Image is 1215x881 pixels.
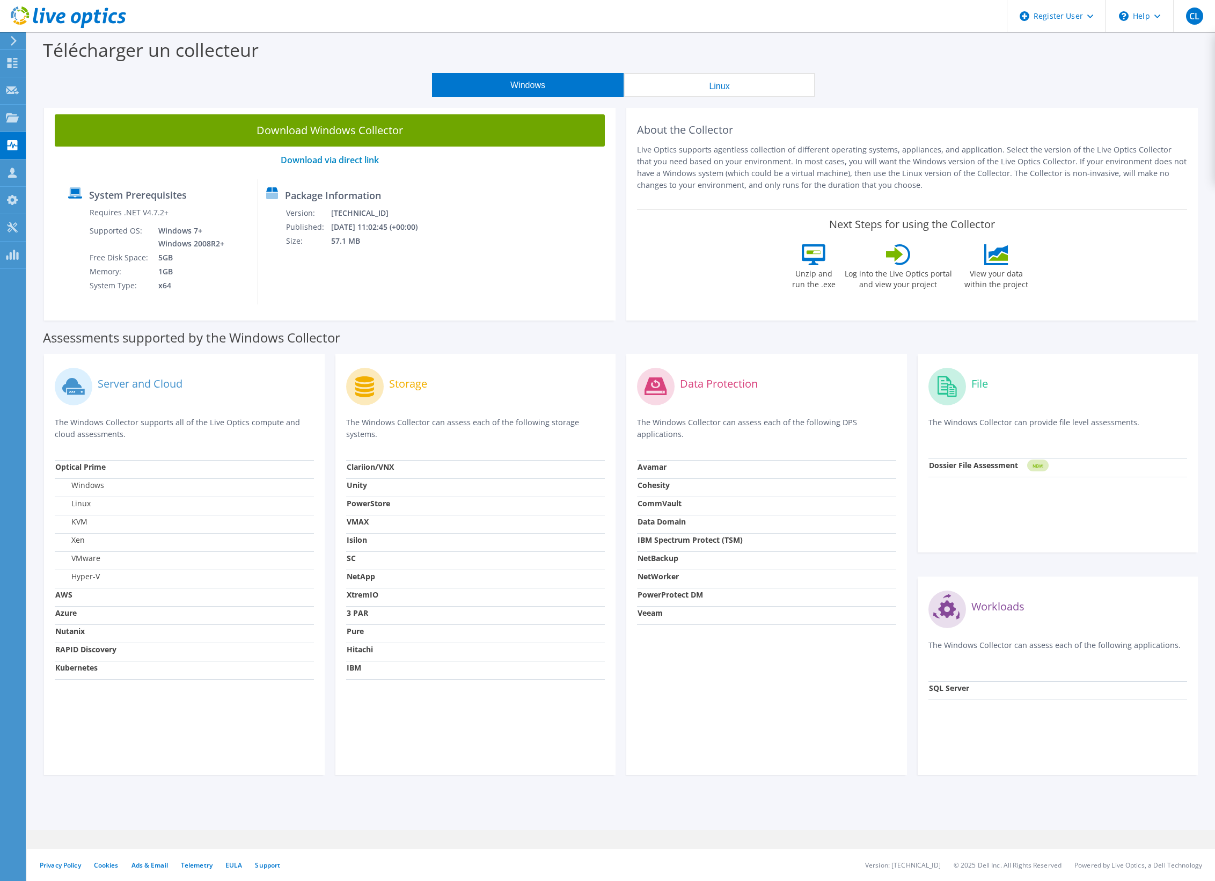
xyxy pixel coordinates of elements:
label: Télécharger un collecteur [43,38,259,62]
label: Log into the Live Optics portal and view your project [844,265,953,290]
label: Package Information [285,190,381,201]
label: Assessments supported by the Windows Collector [43,332,340,343]
strong: PowerStore [347,498,390,508]
label: VMware [55,553,100,564]
strong: Data Domain [638,516,686,527]
td: x64 [150,279,226,293]
td: 57.1 MB [331,234,431,248]
label: Next Steps for using the Collector [829,218,995,231]
li: Version: [TECHNICAL_ID] [865,861,941,870]
td: Windows 7+ Windows 2008R2+ [150,224,226,251]
label: Windows [55,480,104,491]
label: File [971,378,988,389]
strong: CommVault [638,498,682,508]
button: Windows [432,73,624,97]
svg: \n [1119,11,1129,21]
p: The Windows Collector can assess each of the following DPS applications. [637,417,896,440]
label: KVM [55,516,87,527]
strong: IBM [347,662,361,673]
strong: VMAX [347,516,369,527]
strong: Isilon [347,535,367,545]
p: The Windows Collector can provide file level assessments. [928,417,1188,439]
label: Data Protection [680,378,758,389]
td: Free Disk Space: [89,251,150,265]
td: Size: [286,234,331,248]
label: Xen [55,535,85,545]
label: Linux [55,498,91,509]
p: The Windows Collector can assess each of the following storage systems. [346,417,605,440]
td: Memory: [89,265,150,279]
label: Storage [389,378,427,389]
strong: PowerProtect DM [638,589,703,600]
span: CL [1186,8,1203,25]
strong: Dossier File Assessment [929,460,1018,470]
strong: Veeam [638,608,663,618]
td: [DATE] 11:02:45 (+00:00) [331,220,431,234]
label: Unzip and run the .exe [789,265,839,290]
label: System Prerequisites [89,190,187,200]
label: View your data within the project [958,265,1035,290]
strong: Azure [55,608,77,618]
li: Powered by Live Optics, a Dell Technology [1074,861,1202,870]
strong: SC [347,553,356,563]
strong: Pure [347,626,364,636]
p: The Windows Collector supports all of the Live Optics compute and cloud assessments. [55,417,314,440]
td: [TECHNICAL_ID] [331,206,431,220]
strong: 3 PAR [347,608,368,618]
a: Privacy Policy [40,861,81,870]
strong: Nutanix [55,626,85,636]
strong: NetWorker [638,571,679,581]
button: Linux [624,73,815,97]
h2: About the Collector [637,123,1187,136]
label: Workloads [971,601,1024,612]
a: Ads & Email [131,861,168,870]
strong: XtremIO [347,589,378,600]
tspan: NEW! [1032,463,1043,469]
a: Download via direct link [281,154,379,166]
p: Live Optics supports agentless collection of different operating systems, appliances, and applica... [637,144,1187,191]
strong: Unity [347,480,367,490]
td: 5GB [150,251,226,265]
a: Support [255,861,280,870]
strong: NetBackup [638,553,678,563]
label: Hyper-V [55,571,100,582]
label: Requires .NET V4.7.2+ [90,207,169,218]
td: Version: [286,206,331,220]
strong: Optical Prime [55,462,106,472]
strong: AWS [55,589,72,600]
a: Cookies [94,861,119,870]
td: System Type: [89,279,150,293]
a: EULA [225,861,242,870]
label: Server and Cloud [98,378,182,389]
strong: Clariion/VNX [347,462,394,472]
a: Download Windows Collector [55,114,605,147]
strong: SQL Server [929,683,969,693]
strong: NetApp [347,571,375,581]
strong: RAPID Discovery [55,644,116,654]
a: Telemetry [181,861,213,870]
strong: Avamar [638,462,667,472]
td: 1GB [150,265,226,279]
strong: Kubernetes [55,662,98,673]
strong: IBM Spectrum Protect (TSM) [638,535,743,545]
strong: Hitachi [347,644,373,654]
li: © 2025 Dell Inc. All Rights Reserved [954,861,1062,870]
p: The Windows Collector can assess each of the following applications. [928,639,1188,661]
strong: Cohesity [638,480,670,490]
td: Supported OS: [89,224,150,251]
td: Published: [286,220,331,234]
